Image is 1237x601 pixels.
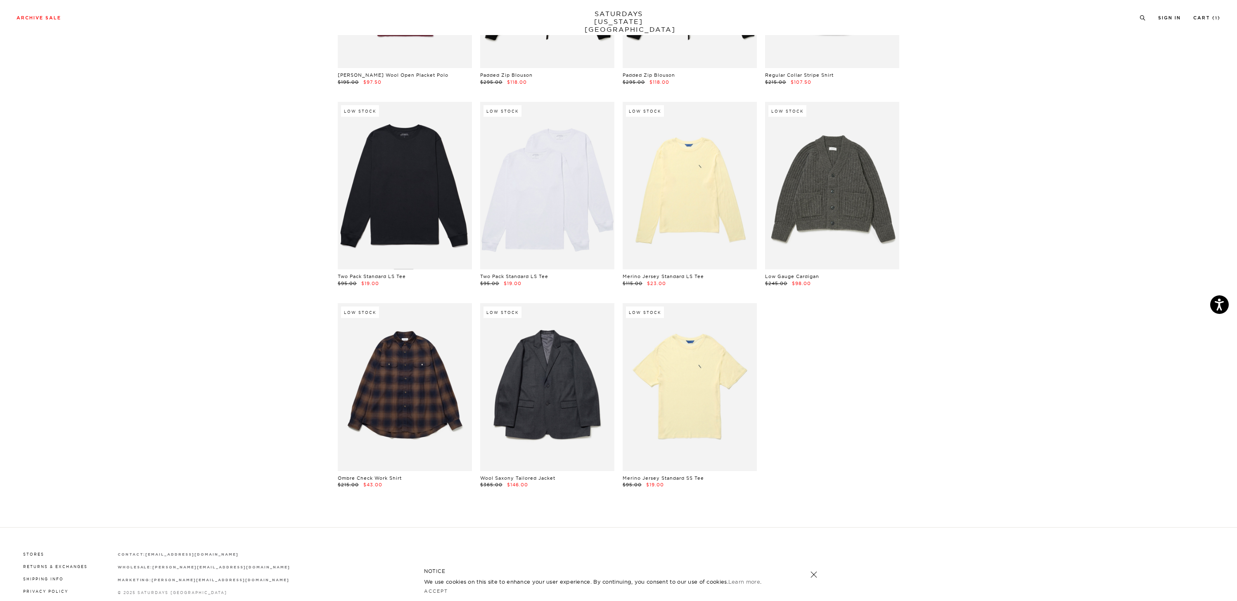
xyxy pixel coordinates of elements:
div: Low Stock [341,105,379,117]
span: $95.00 [338,280,357,286]
a: Stores [23,552,44,556]
span: $295.00 [480,79,502,85]
h5: NOTICE [424,568,813,575]
strong: [PERSON_NAME][EMAIL_ADDRESS][DOMAIN_NAME] [152,578,289,582]
p: We use cookies on this site to enhance your user experience. By continuing, you consent to our us... [424,577,784,586]
a: Regular Collar Stripe Shirt [765,72,834,78]
span: $97.50 [363,79,382,85]
a: Cart (1) [1193,16,1220,20]
div: Low Stock [483,306,521,318]
div: Low Stock [626,306,664,318]
a: Wool Saxony Tailored Jacket [480,475,555,481]
a: Archive Sale [17,16,61,20]
a: SATURDAYS[US_STATE][GEOGRAPHIC_DATA] [585,10,653,33]
a: Ombre Check Work Shirt [338,475,402,481]
span: $107.50 [791,79,811,85]
a: [PERSON_NAME][EMAIL_ADDRESS][DOMAIN_NAME] [152,565,290,569]
div: Low Stock [341,306,379,318]
a: Merino Jersey Standard LS Tee [623,273,704,279]
span: $146.00 [507,482,528,488]
a: Merino Jersey Standard SS Tee [623,475,704,481]
span: $245.00 [765,280,787,286]
a: Learn more [728,578,760,585]
a: Shipping Info [23,577,64,581]
a: Privacy Policy [23,589,68,594]
span: $98.00 [792,280,811,286]
span: $19.00 [504,280,521,286]
span: $23.00 [647,280,666,286]
a: Padded Zip Blouson [480,72,533,78]
span: $95.00 [480,280,499,286]
span: $215.00 [765,79,786,85]
span: $118.00 [649,79,669,85]
a: Sign In [1158,16,1181,20]
small: 1 [1215,16,1218,20]
strong: [PERSON_NAME][EMAIL_ADDRESS][DOMAIN_NAME] [152,566,290,569]
strong: [EMAIL_ADDRESS][DOMAIN_NAME] [145,553,238,556]
a: Two Pack Standard LS Tee [338,273,406,279]
div: Low Stock [483,105,521,117]
a: Accept [424,588,448,594]
span: $195.00 [338,79,359,85]
span: $43.00 [363,482,382,488]
span: $19.00 [646,482,664,488]
div: Low Stock [626,105,664,117]
a: Padded Zip Blouson [623,72,675,78]
div: Low Stock [768,105,806,117]
a: Returns & Exchanges [23,564,88,569]
a: Two Pack Standard LS Tee [480,273,548,279]
strong: marketing: [118,578,152,582]
span: $95.00 [623,482,642,488]
p: © 2025 Saturdays [GEOGRAPHIC_DATA] [118,589,290,596]
strong: contact: [118,553,146,556]
a: [PERSON_NAME] Wool Open Placket Polo [338,72,448,78]
a: Low Gauge Cardigan [765,273,819,279]
span: $365.00 [480,482,502,488]
span: $115.00 [623,280,642,286]
strong: wholesale: [118,566,153,569]
span: $295.00 [623,79,645,85]
a: [EMAIL_ADDRESS][DOMAIN_NAME] [145,552,238,556]
span: $215.00 [338,482,359,488]
a: [PERSON_NAME][EMAIL_ADDRESS][DOMAIN_NAME] [152,577,289,582]
span: $19.00 [361,280,379,286]
span: $118.00 [507,79,527,85]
